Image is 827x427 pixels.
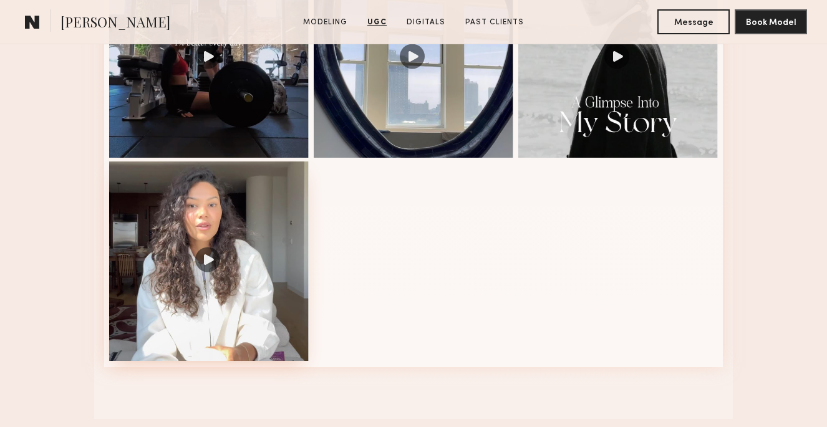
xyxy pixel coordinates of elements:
a: Modeling [298,17,352,28]
a: UGC [362,17,392,28]
a: Book Model [735,16,807,27]
button: Message [657,9,730,34]
a: Past Clients [460,17,529,28]
a: Digitals [402,17,450,28]
button: Book Model [735,9,807,34]
span: [PERSON_NAME] [60,12,170,34]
